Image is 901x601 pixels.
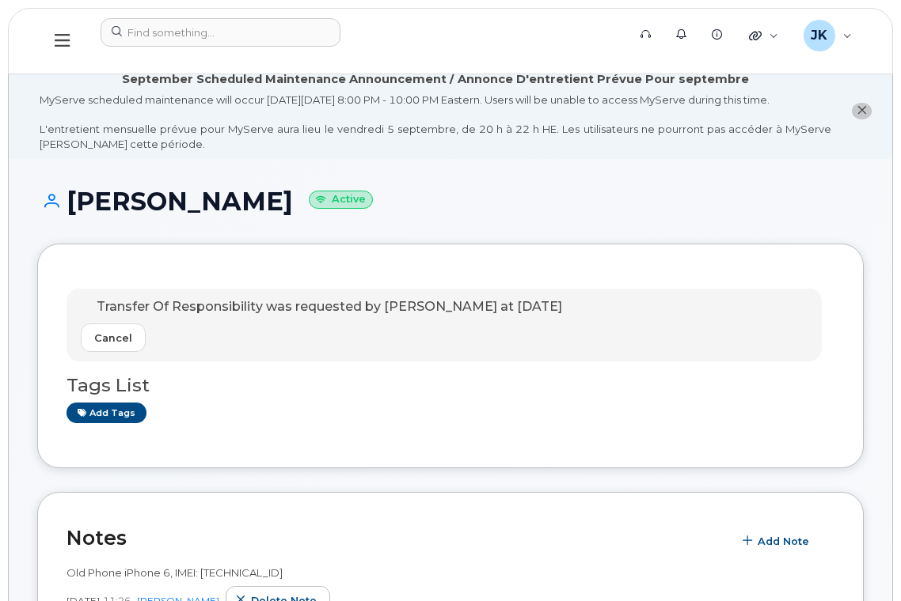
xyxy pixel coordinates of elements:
h2: Notes [67,526,724,550]
span: Old Phone iPhone 6, IMEI: [TECHNICAL_ID] [67,566,283,579]
a: Add tags [67,403,146,422]
button: close notification [852,103,872,119]
small: Active [309,191,373,209]
h1: [PERSON_NAME] [37,187,864,215]
button: Add Note [732,527,823,556]
span: Transfer Of Responsibility was requested by [PERSON_NAME] at [DATE] [97,299,562,314]
span: Cancel [94,331,132,346]
button: Cancel [81,323,146,352]
div: September Scheduled Maintenance Announcement / Annonce D'entretient Prévue Pour septembre [122,71,749,88]
div: MyServe scheduled maintenance will occur [DATE][DATE] 8:00 PM - 10:00 PM Eastern. Users will be u... [40,93,831,151]
h3: Tags List [67,376,834,395]
span: Add Note [758,534,809,549]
